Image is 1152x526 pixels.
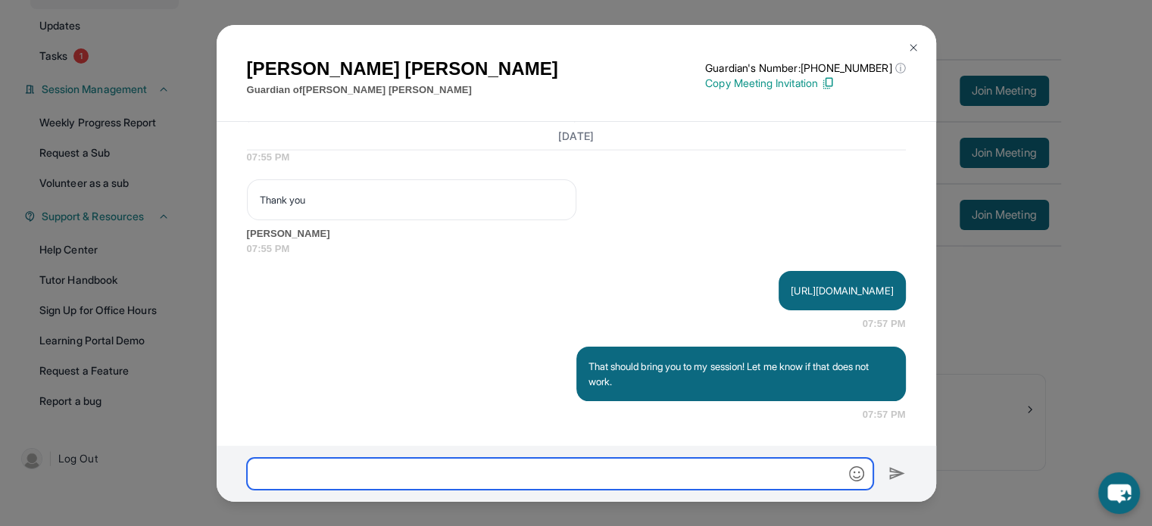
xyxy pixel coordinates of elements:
span: 07:57 PM [863,316,906,331]
img: Send icon [888,465,906,483]
span: ⓘ [894,61,905,76]
img: Copy Icon [821,76,835,90]
p: Guardian of [PERSON_NAME] [PERSON_NAME] [247,82,558,98]
p: Thank you [260,192,564,207]
h1: [PERSON_NAME] [PERSON_NAME] [247,55,558,82]
h3: [DATE] [247,128,906,143]
span: 07:55 PM [247,241,906,257]
span: [PERSON_NAME] [247,226,906,241]
p: [URL][DOMAIN_NAME] [791,283,893,298]
img: Emoji [849,466,864,481]
span: 07:57 PM [863,407,906,422]
p: That should bring you to my session! Let me know if that does not work. [588,359,894,389]
span: 07:55 PM [247,150,906,165]
p: Copy Meeting Invitation [705,76,905,91]
img: Close Icon [907,42,919,54]
p: Guardian's Number: [PHONE_NUMBER] [705,61,905,76]
button: chat-button [1098,472,1140,514]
